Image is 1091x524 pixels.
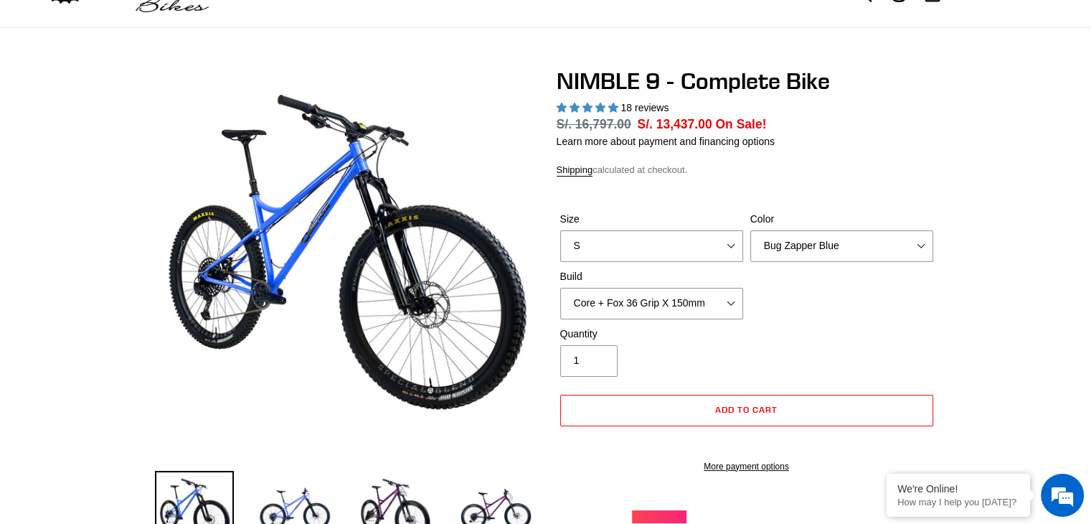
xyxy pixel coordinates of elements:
[557,102,621,113] span: 4.89 stars
[560,269,743,284] label: Build
[557,163,937,177] div: calculated at checkout.
[897,497,1019,507] p: How may I help you today?
[897,483,1019,495] div: We're Online!
[637,117,712,131] span: S/. 13,437.00
[750,212,933,227] label: Color
[620,102,669,113] span: 18 reviews
[560,460,933,473] a: More payment options
[557,67,937,95] h1: NIMBLE 9 - Complete Bike
[557,136,775,147] a: Learn more about payment and financing options
[557,164,593,177] a: Shipping
[557,117,631,131] s: S/. 16,797.00
[715,404,778,415] span: Add to cart
[560,212,743,227] label: Size
[560,327,743,342] label: Quantity
[560,395,933,426] button: Add to cart
[715,115,766,134] span: On Sale!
